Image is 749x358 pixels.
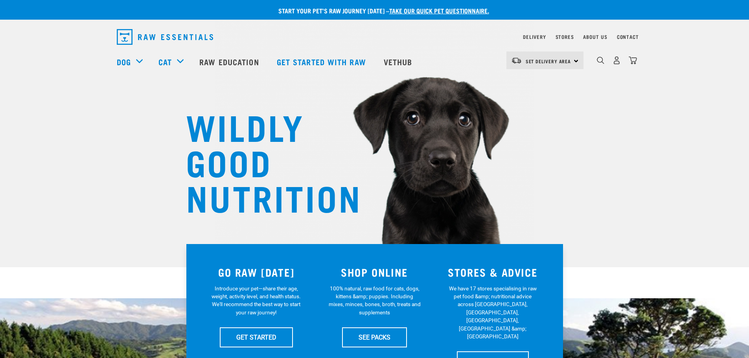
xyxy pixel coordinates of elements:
[220,327,293,347] a: GET STARTED
[447,285,539,341] p: We have 17 stores specialising in raw pet food &amp; nutritional advice across [GEOGRAPHIC_DATA],...
[511,57,522,64] img: van-moving.png
[629,56,637,64] img: home-icon@2x.png
[526,60,571,62] span: Set Delivery Area
[320,266,429,278] h3: SHOP ONLINE
[202,266,311,278] h3: GO RAW [DATE]
[191,46,269,77] a: Raw Education
[186,108,343,214] h1: WILDLY GOOD NUTRITION
[438,266,547,278] h3: STORES & ADVICE
[613,56,621,64] img: user.png
[342,327,407,347] a: SEE PACKS
[583,35,607,38] a: About Us
[158,56,172,68] a: Cat
[556,35,574,38] a: Stores
[110,26,639,48] nav: dropdown navigation
[269,46,376,77] a: Get started with Raw
[376,46,422,77] a: Vethub
[210,285,302,317] p: Introduce your pet—share their age, weight, activity level, and health status. We'll recommend th...
[389,9,489,12] a: take our quick pet questionnaire.
[617,35,639,38] a: Contact
[117,29,213,45] img: Raw Essentials Logo
[597,57,604,64] img: home-icon-1@2x.png
[523,35,546,38] a: Delivery
[117,56,131,68] a: Dog
[328,285,421,317] p: 100% natural, raw food for cats, dogs, kittens &amp; puppies. Including mixes, minces, bones, bro...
